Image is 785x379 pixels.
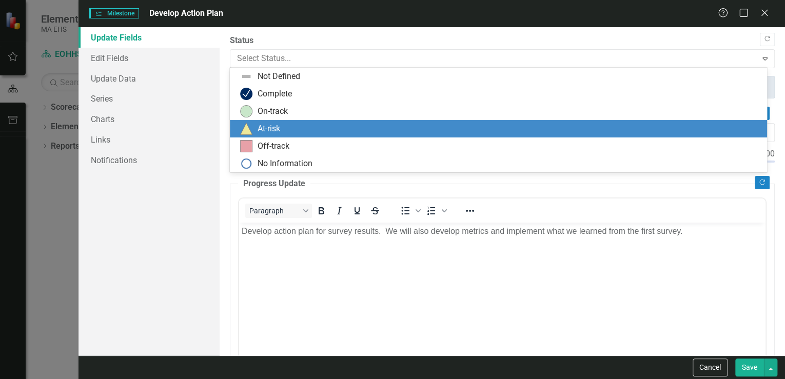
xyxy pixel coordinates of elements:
[258,106,288,117] div: On-track
[240,105,252,117] img: On-track
[78,88,220,109] a: Series
[245,204,312,218] button: Block Paragraph
[78,109,220,129] a: Charts
[735,358,764,376] button: Save
[240,70,252,83] img: Not Defined
[461,204,479,218] button: Reveal or hide additional toolbar items
[397,204,422,218] div: Bullet list
[348,204,366,218] button: Underline
[78,150,220,170] a: Notifications
[89,8,139,18] span: Milestone
[258,88,292,100] div: Complete
[238,178,310,190] legend: Progress Update
[258,158,312,170] div: No Information
[258,71,300,83] div: Not Defined
[240,140,252,152] img: Off-track
[78,129,220,150] a: Links
[330,204,348,218] button: Italic
[78,27,220,48] a: Update Fields
[423,204,448,218] div: Numbered list
[78,68,220,89] a: Update Data
[312,204,330,218] button: Bold
[230,35,775,47] label: Status
[240,88,252,100] img: Complete
[240,123,252,135] img: At-risk
[249,207,300,215] span: Paragraph
[149,8,223,18] span: Develop Action Plan
[258,123,280,135] div: At-risk
[240,157,252,170] img: No Information
[258,141,289,152] div: Off-track
[366,204,384,218] button: Strikethrough
[78,48,220,68] a: Edit Fields
[693,358,728,376] button: Cancel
